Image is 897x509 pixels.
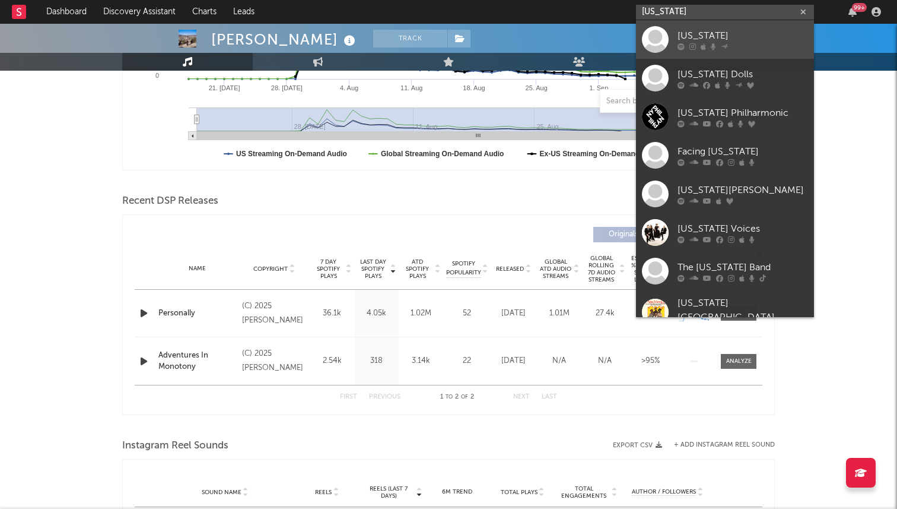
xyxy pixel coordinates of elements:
text: 4. Aug [340,84,358,91]
span: Last Day Spotify Plays [357,258,389,280]
div: ~ 20 % [631,308,670,320]
div: 36.1k [313,308,351,320]
button: Previous [369,394,400,400]
div: 27.4k [585,308,625,320]
span: to [446,394,453,400]
div: [DATE] [494,308,533,320]
button: + Add Instagram Reel Sound [674,442,775,448]
div: 99 + [852,3,867,12]
span: Spotify Popularity [446,260,481,277]
a: Facing [US_STATE] [636,136,814,175]
div: [DATE] [494,355,533,367]
a: [US_STATE] Philharmonic [636,97,814,136]
div: 1.01M [539,308,579,320]
text: 1. Sep [590,84,609,91]
text: 11. Aug [400,84,422,91]
button: First [340,394,357,400]
span: Recent DSP Releases [122,194,218,208]
span: Instagram Reel Sounds [122,439,228,453]
text: 25. Aug [526,84,548,91]
div: 318 [357,355,396,367]
a: [US_STATE] Voices [636,213,814,252]
div: Facing [US_STATE] [677,144,808,159]
span: Total Engagements [558,485,610,499]
input: Search by song name or URL [600,97,726,106]
div: [PERSON_NAME] [211,30,358,49]
div: N/A [585,355,625,367]
span: ATD Spotify Plays [402,258,433,280]
span: Reels [315,489,332,496]
div: 4.05k [357,308,396,320]
a: Personally [158,308,236,320]
span: Global ATD Audio Streams [539,258,572,280]
button: Track [373,30,447,48]
span: Reels (last 7 days) [362,485,415,499]
input: Search for artists [636,5,814,20]
div: [US_STATE][GEOGRAPHIC_DATA] [677,296,808,325]
span: Originals ( 2 ) [601,231,656,238]
div: (C) 2025 [PERSON_NAME] [242,299,307,328]
a: [US_STATE] Dolls [636,59,814,97]
div: [US_STATE] Voices [677,222,808,236]
div: (C) 2025 [PERSON_NAME] [242,347,307,375]
span: Author / Followers [632,488,696,496]
span: Released [496,265,524,273]
text: Global Streaming On-Demand Audio [381,150,504,158]
text: 18. Aug [463,84,485,91]
div: + Add Instagram Reel Sound [662,442,775,448]
div: The [US_STATE] Band [677,260,808,274]
button: Next [513,394,530,400]
div: 1 2 2 [424,390,489,404]
span: Global Rolling 7D Audio Streams [585,255,618,283]
div: [US_STATE] Dolls [677,67,808,81]
button: 99+ [848,7,857,17]
div: 22 [446,355,488,367]
text: 28. [DATE] [271,84,303,91]
div: >95% [631,355,670,367]
a: Adventures In Monotony [158,350,236,373]
span: Sound Name [202,489,241,496]
div: Name [158,264,236,273]
div: N/A [539,355,579,367]
a: [US_STATE][PERSON_NAME] [636,175,814,213]
button: Originals(2) [593,227,673,242]
button: Last [542,394,557,400]
div: 52 [446,308,488,320]
div: [US_STATE][PERSON_NAME] [677,183,808,197]
text: US Streaming On-Demand Audio [236,150,347,158]
button: Export CSV [613,442,662,449]
span: of [461,394,468,400]
text: 0 [155,72,159,79]
a: [US_STATE][GEOGRAPHIC_DATA] [636,290,814,338]
span: Estimated % Playlist Streams Last Day [631,255,663,283]
div: 3.14k [402,355,440,367]
a: The [US_STATE] Band [636,252,814,290]
div: 1.02M [402,308,440,320]
span: Total Plays [501,489,537,496]
div: 6M Trend [428,488,487,497]
span: 7 Day Spotify Plays [313,258,344,280]
span: Copyright [253,265,288,273]
div: [US_STATE] [677,29,808,43]
text: Ex-US Streaming On-Demand Audio [540,150,662,158]
div: [US_STATE] Philharmonic [677,106,808,120]
a: [US_STATE] [636,20,814,59]
div: 2.54k [313,355,351,367]
text: 21. [DATE] [209,84,240,91]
